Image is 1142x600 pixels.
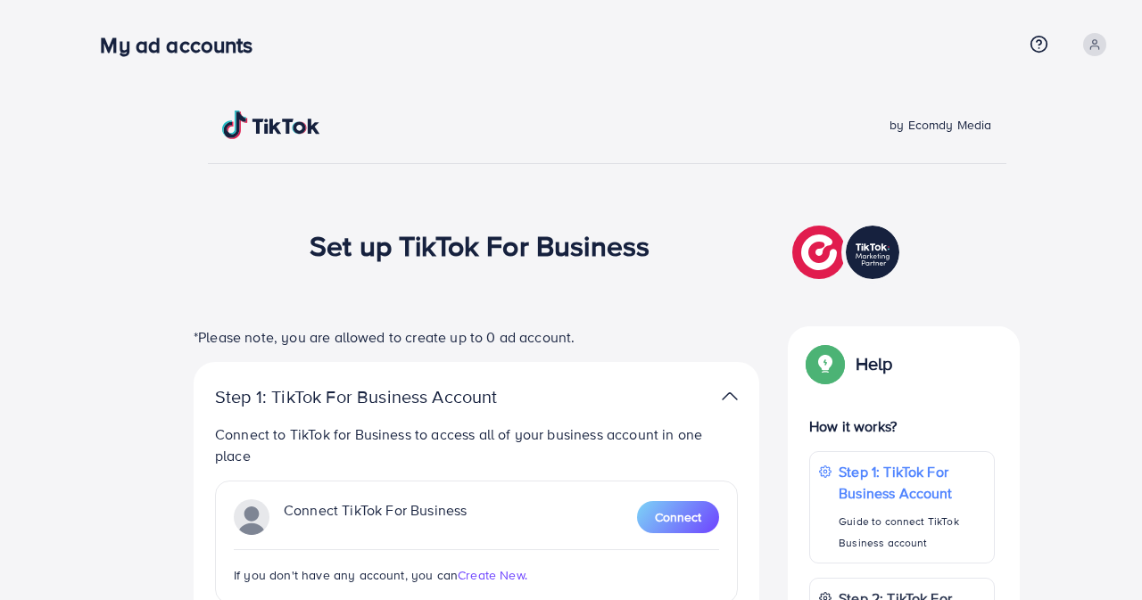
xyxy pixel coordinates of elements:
h1: Set up TikTok For Business [310,228,650,262]
img: TikTok [222,111,320,139]
span: by Ecomdy Media [890,116,991,134]
p: How it works? [809,415,995,437]
p: *Please note, you are allowed to create up to 0 ad account. [194,326,759,348]
p: Guide to connect TikTok Business account [839,511,985,554]
h3: My ad accounts [100,32,267,58]
img: TikTok partner [722,383,738,409]
img: TikTok partner [792,221,904,284]
p: Help [856,353,893,374]
p: Step 1: TikTok For Business Account [215,386,554,407]
img: Popup guide [809,348,841,380]
p: Step 1: TikTok For Business Account [839,461,985,504]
